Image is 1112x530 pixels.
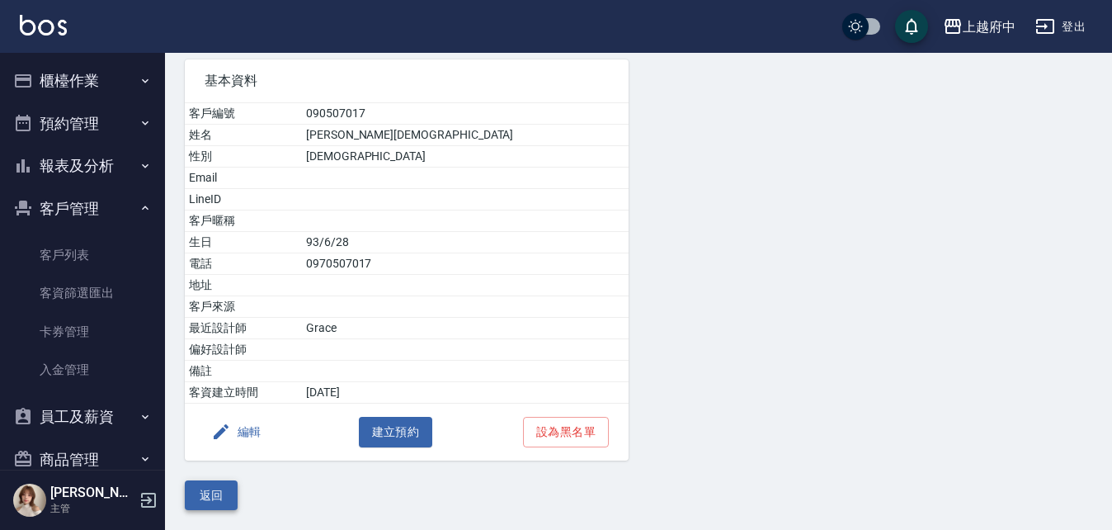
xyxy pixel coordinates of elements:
[7,438,158,481] button: 商品管理
[185,211,302,232] td: 客戶暱稱
[185,296,302,318] td: 客戶來源
[13,484,46,517] img: Person
[185,168,302,189] td: Email
[185,253,302,275] td: 電話
[936,10,1022,44] button: 上越府中
[50,485,134,501] h5: [PERSON_NAME]
[302,232,629,253] td: 93/6/28
[185,361,302,382] td: 備註
[1029,12,1092,42] button: 登出
[359,417,433,447] button: 建立預約
[302,125,629,146] td: [PERSON_NAME][DEMOGRAPHIC_DATA]
[7,144,158,187] button: 報表及分析
[185,318,302,339] td: 最近設計師
[205,417,268,447] button: 編輯
[302,103,629,125] td: 090507017
[7,395,158,438] button: 員工及薪資
[185,275,302,296] td: 地址
[895,10,928,43] button: save
[7,236,158,274] a: 客戶列表
[302,253,629,275] td: 0970507017
[7,351,158,389] a: 入金管理
[7,59,158,102] button: 櫃檯作業
[185,232,302,253] td: 生日
[7,313,158,351] a: 卡券管理
[185,382,302,404] td: 客資建立時間
[185,103,302,125] td: 客戶編號
[302,318,629,339] td: Grace
[302,146,629,168] td: [DEMOGRAPHIC_DATA]
[205,73,609,89] span: 基本資料
[523,417,609,447] button: 設為黑名單
[185,146,302,168] td: 性別
[7,102,158,145] button: 預約管理
[185,480,238,511] button: 返回
[7,274,158,312] a: 客資篩選匯出
[7,187,158,230] button: 客戶管理
[185,339,302,361] td: 偏好設計師
[185,189,302,211] td: LineID
[50,501,134,516] p: 主管
[963,17,1015,37] div: 上越府中
[20,15,67,35] img: Logo
[302,382,629,404] td: [DATE]
[185,125,302,146] td: 姓名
